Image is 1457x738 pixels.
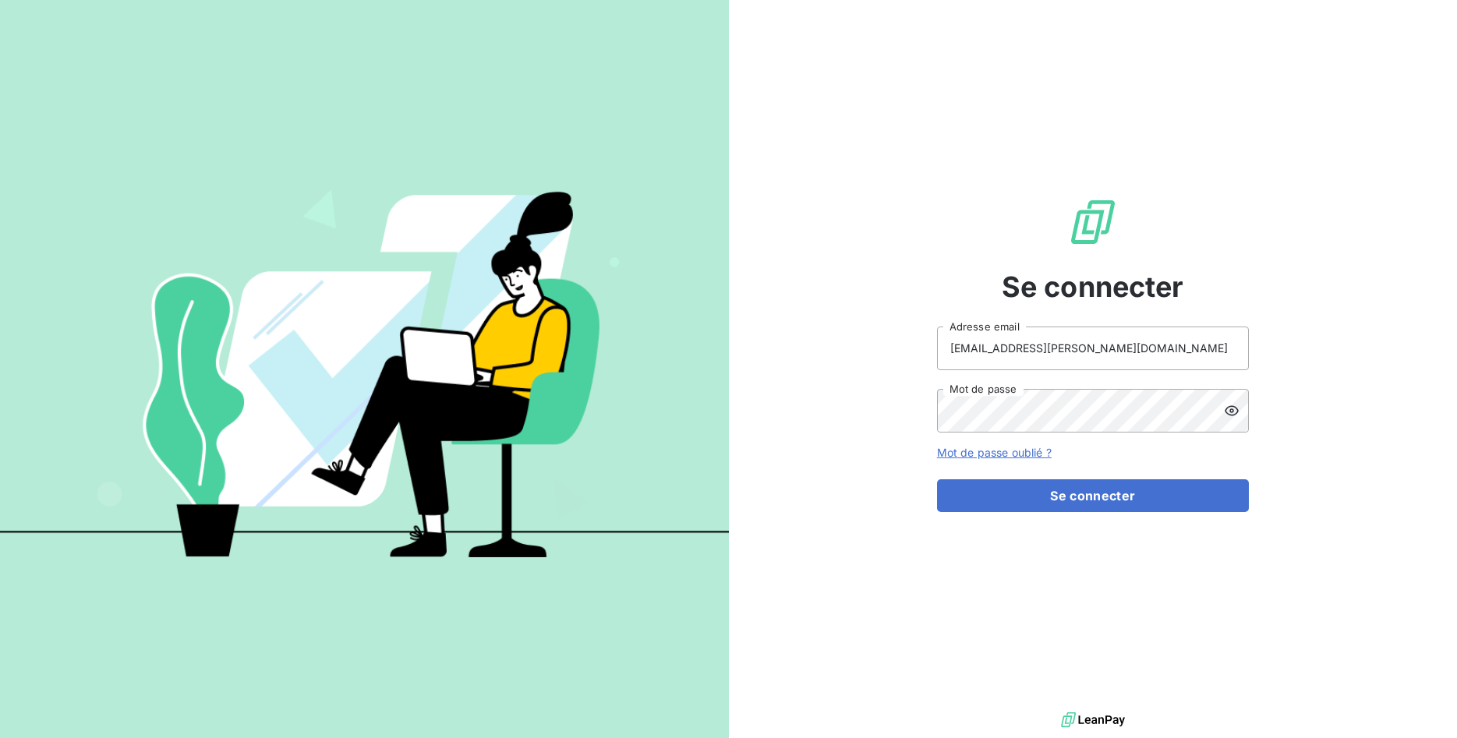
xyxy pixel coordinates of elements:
[1061,708,1125,732] img: logo
[1068,197,1118,247] img: Logo LeanPay
[937,446,1052,459] a: Mot de passe oublié ?
[937,327,1249,370] input: placeholder
[937,479,1249,512] button: Se connecter
[1002,266,1184,308] span: Se connecter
